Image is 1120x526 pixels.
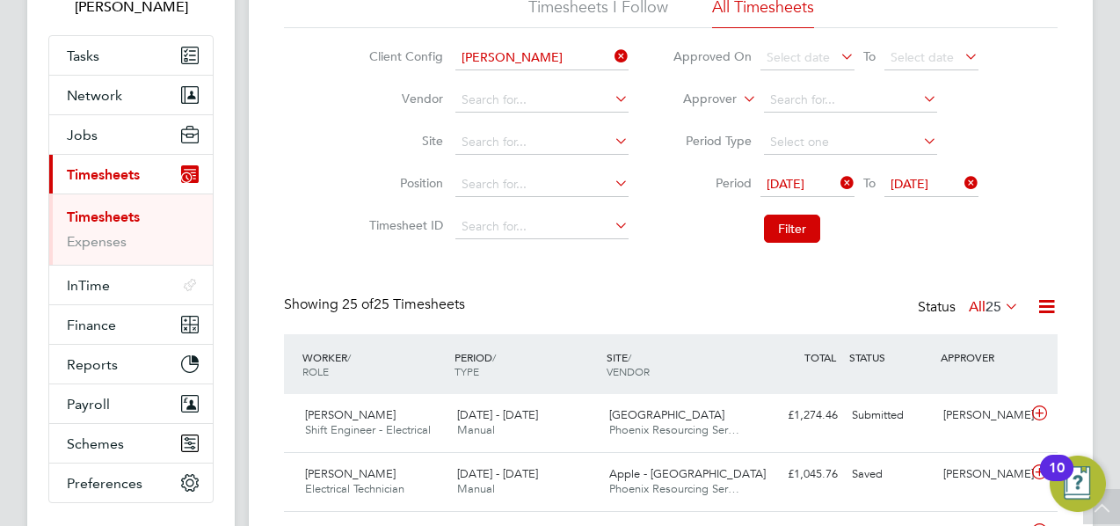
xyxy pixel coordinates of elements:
label: Position [364,175,443,191]
button: Open Resource Center, 10 new notifications [1050,456,1106,512]
div: 10 [1049,468,1065,491]
span: VENDOR [607,364,650,378]
div: PERIOD [450,341,602,387]
label: Approver [658,91,737,108]
span: Shift Engineer - Electrical [305,422,431,437]
button: Payroll [49,384,213,423]
span: Schemes [67,435,124,452]
span: [PERSON_NAME] [305,407,396,422]
div: APPROVER [936,341,1028,373]
span: InTime [67,277,110,294]
span: TOTAL [804,350,836,364]
div: [PERSON_NAME] [936,460,1028,489]
span: Timesheets [67,166,140,183]
label: Site [364,133,443,149]
div: Saved [845,460,936,489]
span: TYPE [455,364,479,378]
label: Client Config [364,48,443,64]
label: Vendor [364,91,443,106]
span: To [858,45,881,68]
span: Network [67,87,122,104]
div: Status [918,296,1022,320]
span: 25 of [342,296,374,313]
span: / [347,350,351,364]
input: Search for... [455,172,629,197]
span: [GEOGRAPHIC_DATA] [609,407,724,422]
label: Period [673,175,752,191]
button: Filter [764,215,820,243]
span: Preferences [67,475,142,492]
span: ROLE [302,364,329,378]
span: Phoenix Resourcing Ser… [609,422,739,437]
div: Timesheets [49,194,213,265]
span: Tasks [67,47,99,64]
button: Timesheets [49,155,213,194]
span: Apple - [GEOGRAPHIC_DATA] [609,466,766,481]
button: Preferences [49,464,213,502]
div: [PERSON_NAME] [936,401,1028,430]
div: STATUS [845,341,936,373]
input: Search for... [764,88,937,113]
input: Search for... [455,130,629,155]
button: Reports [49,345,213,384]
span: Manual [457,481,495,496]
span: Select date [891,49,954,65]
span: 25 Timesheets [342,296,465,313]
span: Payroll [67,396,110,413]
button: Jobs [49,115,213,154]
div: WORKER [298,341,450,387]
span: [PERSON_NAME] [305,466,396,481]
button: InTime [49,266,213,304]
label: Timesheet ID [364,217,443,233]
span: Reports [67,356,118,373]
span: Manual [457,422,495,437]
span: Electrical Technician [305,481,404,496]
span: / [492,350,496,364]
input: Select one [764,130,937,155]
div: £1,045.76 [753,460,845,489]
button: Schemes [49,424,213,463]
button: Network [49,76,213,114]
span: [DATE] - [DATE] [457,407,538,422]
input: Search for... [455,88,629,113]
span: Finance [67,317,116,333]
span: Phoenix Resourcing Ser… [609,481,739,496]
span: [DATE] - [DATE] [457,466,538,481]
span: 25 [985,298,1001,316]
span: To [858,172,881,194]
label: All [969,298,1019,316]
div: Showing [284,296,469,314]
label: Period Type [673,133,752,149]
input: Search for... [455,215,629,239]
span: Select date [767,49,830,65]
button: Finance [49,305,213,344]
span: [DATE] [767,176,804,192]
input: Search for... [455,46,629,70]
span: / [628,350,631,364]
a: Tasks [49,36,213,75]
a: Expenses [67,233,127,250]
span: [DATE] [891,176,928,192]
div: SITE [602,341,754,387]
a: Timesheets [67,208,140,225]
span: Jobs [67,127,98,143]
div: Submitted [845,401,936,430]
div: £1,274.46 [753,401,845,430]
label: Approved On [673,48,752,64]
